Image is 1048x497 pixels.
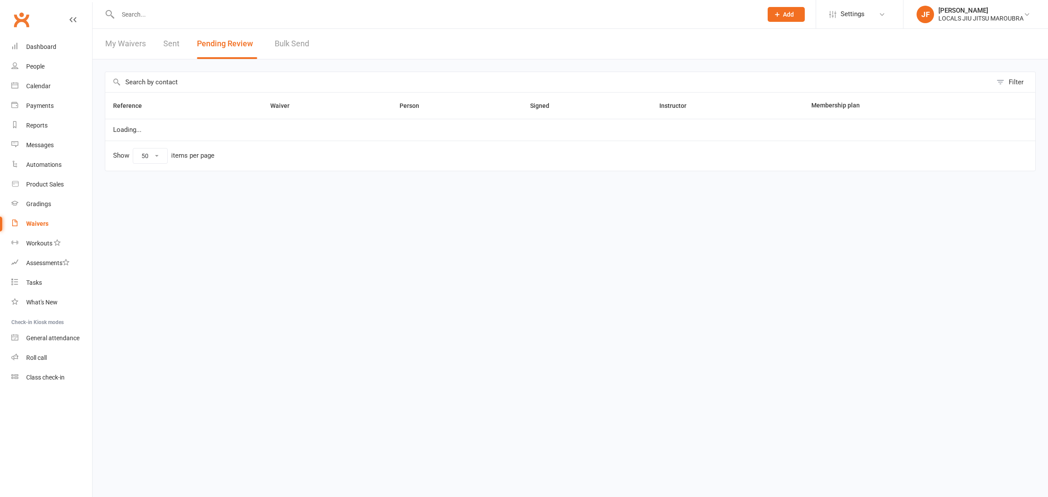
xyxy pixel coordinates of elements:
a: Calendar [11,76,92,96]
a: Workouts [11,234,92,253]
a: Sent [163,29,179,59]
div: Tasks [26,279,42,286]
div: items per page [171,152,214,159]
a: Clubworx [10,9,32,31]
input: Search... [115,8,756,21]
button: Add [768,7,805,22]
span: Instructor [659,102,696,109]
td: Loading... [105,119,1035,141]
div: Reports [26,122,48,129]
div: Class check-in [26,374,65,381]
span: Reference [113,102,152,109]
a: Product Sales [11,175,92,194]
button: Person [400,100,429,111]
button: Filter [992,72,1035,92]
div: Assessments [26,259,69,266]
span: Signed [530,102,559,109]
div: LOCALS JIU JITSU MAROUBRA [938,14,1024,22]
div: Roll call [26,354,47,361]
a: Assessments [11,253,92,273]
div: Show [113,148,214,164]
span: Waiver [270,102,299,109]
div: [PERSON_NAME] [938,7,1024,14]
div: What's New [26,299,58,306]
span: Settings [841,4,865,24]
button: Instructor [659,100,696,111]
button: Signed [530,100,559,111]
a: What's New [11,293,92,312]
span: Add [783,11,794,18]
div: JF [917,6,934,23]
div: General attendance [26,335,79,342]
a: My Waivers [105,29,146,59]
button: Pending Review [197,29,257,59]
button: Reference [113,100,152,111]
div: Dashboard [26,43,56,50]
div: Payments [26,102,54,109]
a: Dashboard [11,37,92,57]
a: Gradings [11,194,92,214]
a: Reports [11,116,92,135]
a: Payments [11,96,92,116]
a: Waivers [11,214,92,234]
a: Automations [11,155,92,175]
button: Waiver [270,100,299,111]
div: Filter [1009,77,1024,87]
a: Tasks [11,273,92,293]
a: Class kiosk mode [11,368,92,387]
a: Bulk Send [275,29,309,59]
div: Product Sales [26,181,64,188]
span: Person [400,102,429,109]
div: Waivers [26,220,48,227]
input: Search by contact [105,72,992,92]
a: General attendance kiosk mode [11,328,92,348]
a: People [11,57,92,76]
div: Gradings [26,200,51,207]
div: People [26,63,45,70]
div: Workouts [26,240,52,247]
a: Messages [11,135,92,155]
div: Calendar [26,83,51,90]
a: Roll call [11,348,92,368]
th: Membership plan [803,93,990,119]
div: Automations [26,161,62,168]
div: Messages [26,142,54,148]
